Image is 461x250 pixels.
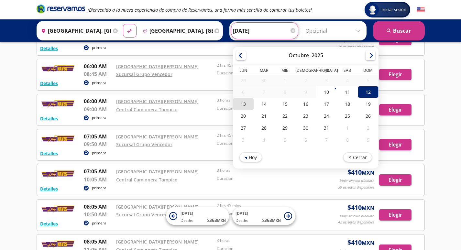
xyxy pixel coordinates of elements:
th: Domingo [357,68,378,75]
th: Sábado [337,68,357,75]
a: Central Camionera Tampico [116,36,178,42]
div: 23-Oct-25 [295,110,316,122]
small: MXN [217,218,226,223]
input: Buscar Origen [38,23,111,39]
p: Duración [217,105,314,111]
p: 09:00 AM [84,105,113,113]
p: 08:05 AM [84,203,113,211]
div: 13-Oct-25 [233,98,254,110]
p: primera [92,115,106,121]
th: Lunes [233,68,254,75]
button: Buscar [373,21,425,40]
div: 19-Oct-25 [357,98,378,110]
div: 16-Oct-25 [295,98,316,110]
small: MXN [272,218,281,223]
p: Duración [217,176,314,181]
a: [GEOGRAPHIC_DATA][PERSON_NAME] [116,168,199,175]
div: 2025 [311,52,323,59]
button: [DATE]Desde:$363MXN [232,207,295,225]
div: 08-Nov-25 [337,134,357,146]
div: 30-Sep-25 [254,75,274,86]
button: Detalles [40,115,58,122]
div: 21-Oct-25 [254,110,274,122]
p: primera [92,150,106,156]
a: Sucursal Grupo Vencedor [116,141,172,147]
p: 3 horas [217,97,314,103]
div: 03-Nov-25 [233,134,254,146]
small: MXN [362,239,374,246]
div: 28-Oct-25 [254,122,274,134]
p: 42 asientos disponibles [338,220,374,225]
div: 29-Sep-25 [233,75,254,86]
div: 10-Oct-25 [316,86,337,98]
button: Detalles [40,45,58,52]
a: [GEOGRAPHIC_DATA][PERSON_NAME] [116,98,199,104]
a: [GEOGRAPHIC_DATA][PERSON_NAME] [116,204,199,210]
div: 02-Nov-25 [357,122,378,134]
span: $ 410 [347,203,374,212]
p: 2 hrs 45 mins [217,203,314,209]
p: primera [92,185,106,191]
p: 3 horas [217,238,314,244]
p: Duración [217,140,314,146]
p: 09:50 AM [84,140,113,148]
small: MXN [362,169,374,176]
button: [DATE]Desde:$363MXN [166,207,229,225]
div: 07-Nov-25 [316,134,337,146]
input: Elegir Fecha [233,23,296,39]
div: 08-Oct-25 [274,86,295,98]
div: 31-Oct-25 [316,122,337,134]
input: Opcional [305,23,363,39]
img: RESERVAMOS [40,133,76,146]
th: Viernes [316,68,337,75]
a: [GEOGRAPHIC_DATA][PERSON_NAME] [116,63,199,70]
div: 22-Oct-25 [274,110,295,122]
p: 10:05 AM [84,176,113,183]
button: Hoy [239,152,262,162]
p: 08:05 AM [84,238,113,245]
th: Jueves [295,68,316,75]
input: Buscar Destino [140,23,213,39]
p: 06:00 AM [84,97,113,105]
p: 2 hrs 45 mins [217,133,314,138]
span: Desde: [181,218,193,223]
span: Desde: [236,218,248,223]
p: Viaje sencillo p/adulto [340,213,374,219]
a: Central Camionera Tampico [116,177,178,183]
p: 3 horas [217,168,314,173]
p: primera [92,80,106,86]
p: 06:00 AM [84,62,113,70]
span: [DATE] [236,211,248,216]
span: [DATE] [181,211,193,216]
button: Elegir [379,209,412,221]
button: Detalles [40,80,58,87]
p: primera [92,220,106,226]
div: 02-Oct-25 [295,75,316,86]
p: 39 asientos disponibles [338,185,374,190]
div: 25-Oct-25 [337,110,357,122]
div: 11-Oct-25 [337,86,357,98]
div: 27-Oct-25 [233,122,254,134]
button: Elegir [379,104,412,115]
em: ¡Bienvenido a la nueva experiencia de compra de Reservamos, una forma más sencilla de comprar tus... [88,7,312,13]
a: [GEOGRAPHIC_DATA][PERSON_NAME] [116,134,199,140]
a: Sucursal Grupo Vencedor [116,71,172,77]
p: Viaje sencillo p/adulto [340,178,374,184]
button: Detalles [40,185,58,192]
div: 12-Oct-25 [357,86,378,98]
i: Brand Logo [37,4,85,14]
button: Cerrar [343,152,372,162]
p: Duración [217,70,314,76]
span: Iniciar sesión [379,6,409,13]
small: MXN [362,204,374,212]
img: RESERVAMOS [40,62,76,75]
div: 09-Nov-25 [357,134,378,146]
a: Sucursal Grupo Vencedor [116,212,172,218]
div: 15-Oct-25 [274,98,295,110]
div: Octubre [288,52,309,59]
p: 10:50 AM [84,211,113,218]
div: 07-Oct-25 [254,86,274,98]
span: $ 363 [207,217,226,223]
p: 08:45 AM [84,70,113,78]
img: RESERVAMOS [40,97,76,110]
